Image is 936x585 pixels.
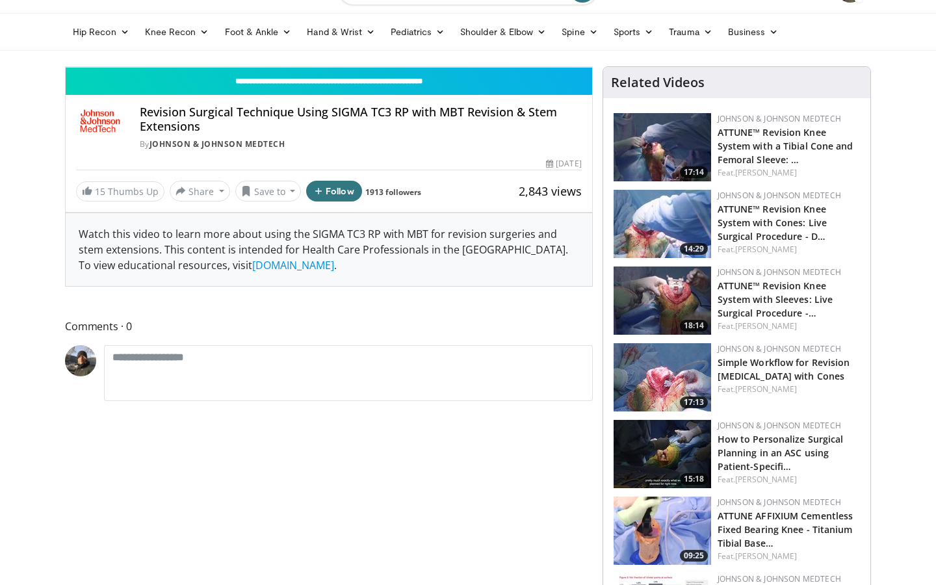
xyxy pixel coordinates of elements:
a: Foot & Ankle [217,19,300,45]
a: Johnson & Johnson MedTech [718,266,841,278]
img: Johnson & Johnson MedTech [76,105,124,136]
div: By [140,138,582,150]
a: ATTUNE AFFIXIUM Cementless Fixed Bearing Knee - Titanium Tibial Base… [718,510,853,549]
div: Feat. [718,320,860,332]
a: Johnson & Johnson MedTech [718,190,841,201]
a: Spine [554,19,605,45]
a: Sports [606,19,662,45]
img: 0dea4cf9-2679-4316-8ae0-12b58a6cd275.150x105_q85_crop-smart_upscale.jpg [614,497,711,565]
a: ATTUNE™ Revision Knee System with Cones: Live Surgical Procedure - D… [718,203,827,242]
a: 09:25 [614,497,711,565]
a: Shoulder & Elbow [452,19,554,45]
a: Hip Recon [65,19,137,45]
div: Feat. [718,551,860,562]
a: 18:14 [614,266,711,335]
a: Johnson & Johnson MedTech [718,113,841,124]
div: Feat. [718,474,860,486]
img: 472a121b-35d4-4ec2-8229-75e8a36cd89a.150x105_q85_crop-smart_upscale.jpg [614,420,711,488]
a: Johnson & Johnson MedTech [718,497,841,508]
a: How to Personalize Surgical Planning in an ASC using Patient-Specifi… [718,433,844,473]
a: 1913 followers [365,187,421,198]
span: 15:18 [680,473,708,485]
a: Simple Workflow for Revision [MEDICAL_DATA] with Cones [718,356,850,382]
a: 17:13 [614,343,711,411]
img: d367791b-5d96-41de-8d3d-dfa0fe7c9e5a.150x105_q85_crop-smart_upscale.jpg [614,113,711,181]
img: 705d66c7-7729-4914-89a6-8e718c27a9fe.150x105_q85_crop-smart_upscale.jpg [614,190,711,258]
span: 09:25 [680,550,708,562]
span: 14:29 [680,243,708,255]
img: 93511797-7b4b-436c-9455-07ce47cd5058.150x105_q85_crop-smart_upscale.jpg [614,266,711,335]
a: 15 Thumbs Up [76,181,164,201]
a: [PERSON_NAME] [735,551,797,562]
a: 15:18 [614,420,711,488]
a: Knee Recon [137,19,217,45]
div: [DATE] [546,158,581,170]
button: Share [170,181,230,201]
a: 14:29 [614,190,711,258]
a: [PERSON_NAME] [735,320,797,331]
h4: Revision Surgical Technique Using SIGMA TC3 RP with MBT Revision & Stem Extensions [140,105,582,133]
a: [PERSON_NAME] [735,474,797,485]
a: [DOMAIN_NAME] [252,258,334,272]
button: Save to [235,181,302,201]
div: Feat. [718,167,860,179]
a: Johnson & Johnson MedTech [718,573,841,584]
a: ATTUNE™ Revision Knee System with Sleeves: Live Surgical Procedure -… [718,279,833,319]
img: 35531514-e5b0-42c5-9fb7-3ad3206e6e15.150x105_q85_crop-smart_upscale.jpg [614,343,711,411]
button: Follow [306,181,362,201]
img: Avatar [65,345,96,376]
a: Trauma [661,19,720,45]
a: ATTUNE™ Revision Knee System with a Tibial Cone and Femoral Sleeve: … [718,126,853,166]
a: 17:14 [614,113,711,181]
span: 18:14 [680,320,708,331]
a: Johnson & Johnson MedTech [149,138,285,149]
div: Watch this video to learn more about using the SIGMA TC3 RP with MBT for revision surgeries and s... [66,213,592,286]
video-js: Video Player [66,67,592,68]
div: Feat. [718,383,860,395]
a: Hand & Wrist [299,19,383,45]
span: Comments 0 [65,318,593,335]
a: Pediatrics [383,19,452,45]
span: 15 [95,185,105,198]
a: [PERSON_NAME] [735,383,797,395]
a: [PERSON_NAME] [735,244,797,255]
a: Johnson & Johnson MedTech [718,420,841,431]
h4: Related Videos [611,75,705,90]
span: 2,843 views [519,183,582,199]
span: 17:13 [680,396,708,408]
a: Johnson & Johnson MedTech [718,343,841,354]
span: 17:14 [680,166,708,178]
a: Business [720,19,786,45]
a: [PERSON_NAME] [735,167,797,178]
div: Feat. [718,244,860,255]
